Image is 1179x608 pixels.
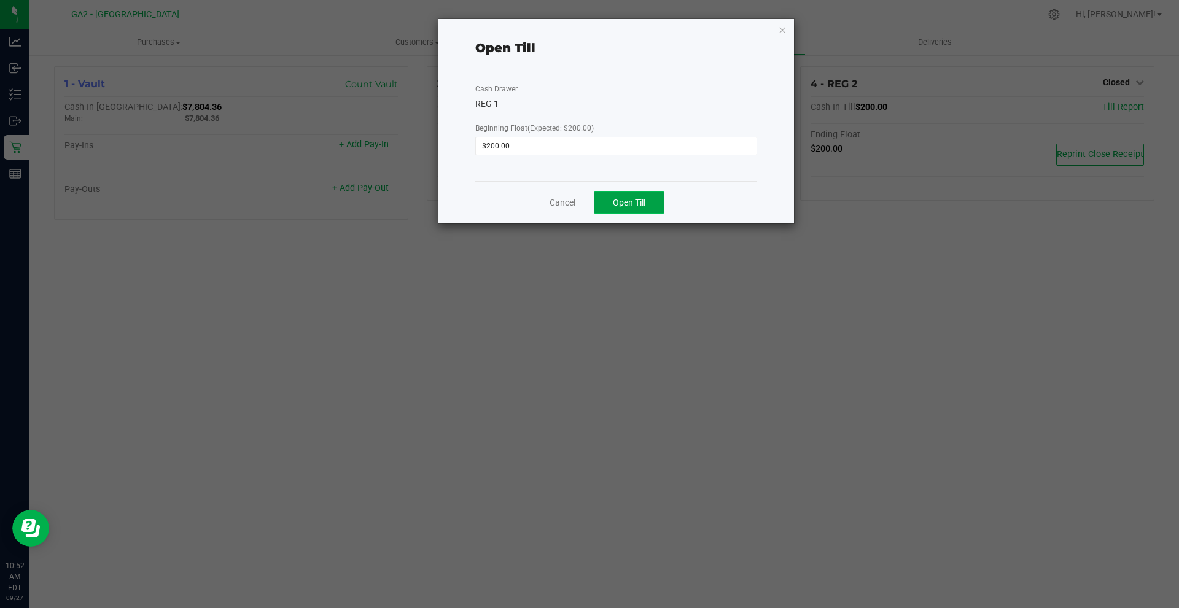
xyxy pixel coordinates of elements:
span: (Expected: $200.00) [527,124,594,133]
iframe: Resource center [12,510,49,547]
span: Beginning Float [475,124,594,133]
div: Open Till [475,39,535,57]
div: REG 1 [475,98,757,110]
button: Open Till [594,191,664,214]
span: Open Till [613,198,645,207]
label: Cash Drawer [475,83,518,94]
a: Cancel [550,196,575,209]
